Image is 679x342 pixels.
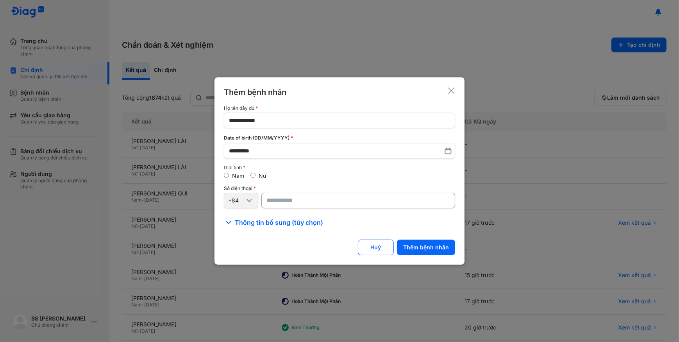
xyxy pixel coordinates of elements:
[397,240,455,255] button: Thêm bệnh nhân
[224,186,455,191] div: Số điện thoại
[259,172,266,179] label: Nữ
[232,172,244,179] label: Nam
[224,106,455,111] div: Họ tên đầy đủ
[224,87,286,98] div: Thêm bệnh nhân
[224,165,455,170] div: Giới tính
[228,197,245,204] div: +84
[224,134,455,141] div: Date of birth (DD/MM/YYYY)
[235,218,323,227] span: Thông tin bổ sung (tùy chọn)
[358,240,394,255] button: Huỷ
